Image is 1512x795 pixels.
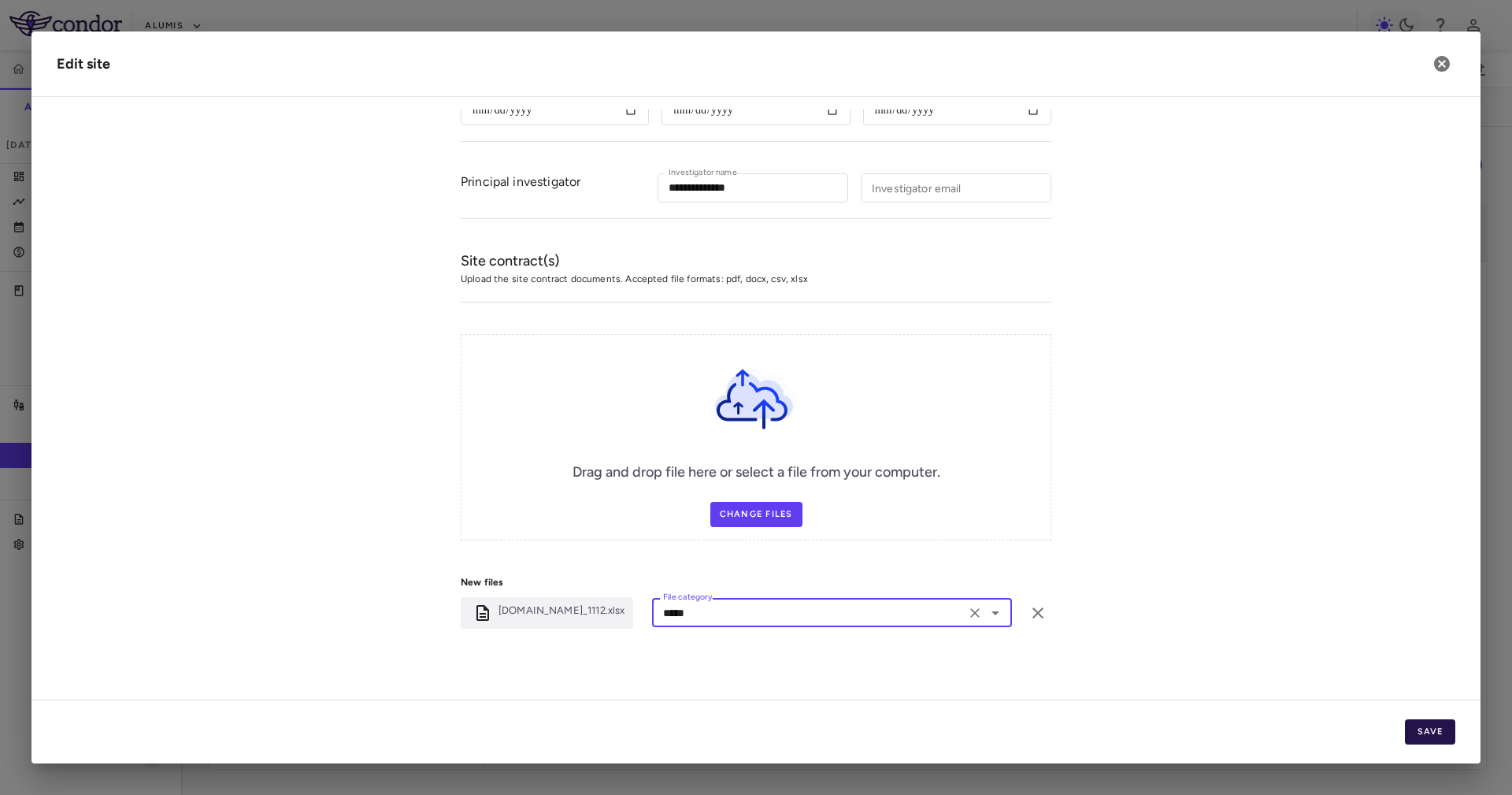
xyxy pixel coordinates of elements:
[663,591,712,604] label: File category
[573,462,940,483] h6: Drag and drop file here or select a file from your computer.
[461,272,1051,286] span: Upload the site contract documents. Accepted file formats: pdf, docx, csv, xlsx
[498,604,624,622] p: ESK-001-018.Site_1112.xlsx
[57,54,110,75] div: Edit site
[964,602,986,624] button: Clear
[461,173,658,202] div: Principal investigator
[461,251,1051,272] h6: Site contract(s)
[669,166,737,180] label: Investigator name
[461,575,1051,589] p: New files
[1405,719,1455,745] button: Save
[710,502,802,527] label: Change Files
[1025,600,1051,626] button: Remove
[984,602,1006,624] button: Open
